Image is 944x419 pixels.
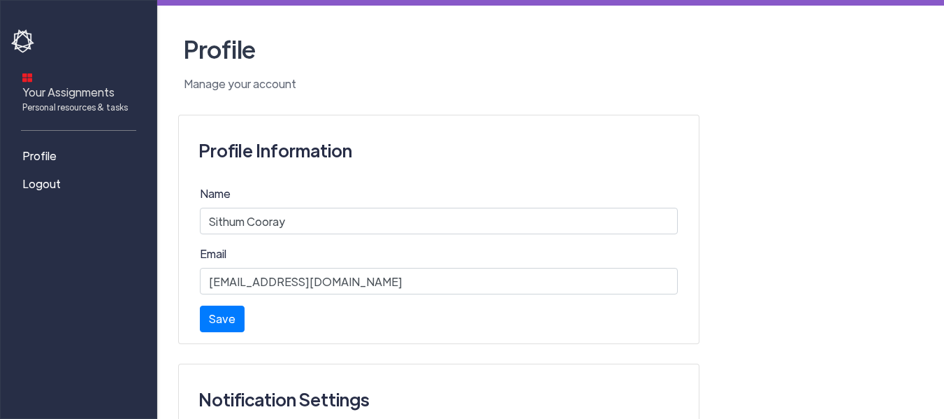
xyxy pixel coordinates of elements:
label: Name [200,185,231,202]
h3: Profile Information [198,133,680,168]
span: Your Assignments [22,84,128,113]
a: Profile [11,142,151,170]
span: Profile [22,148,57,164]
a: Logout [11,170,151,198]
span: Personal resources & tasks [22,101,128,113]
label: Email [200,246,226,262]
img: dashboard-icon.svg [22,73,32,83]
h3: Notification Settings [198,382,680,417]
a: Your AssignmentsPersonal resources & tasks [11,64,151,119]
p: Manage your account [178,76,923,92]
button: Save [200,306,245,332]
img: havoc-shield-logo-white.png [11,29,36,53]
span: Logout [22,176,61,192]
h2: Profile [178,28,923,70]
